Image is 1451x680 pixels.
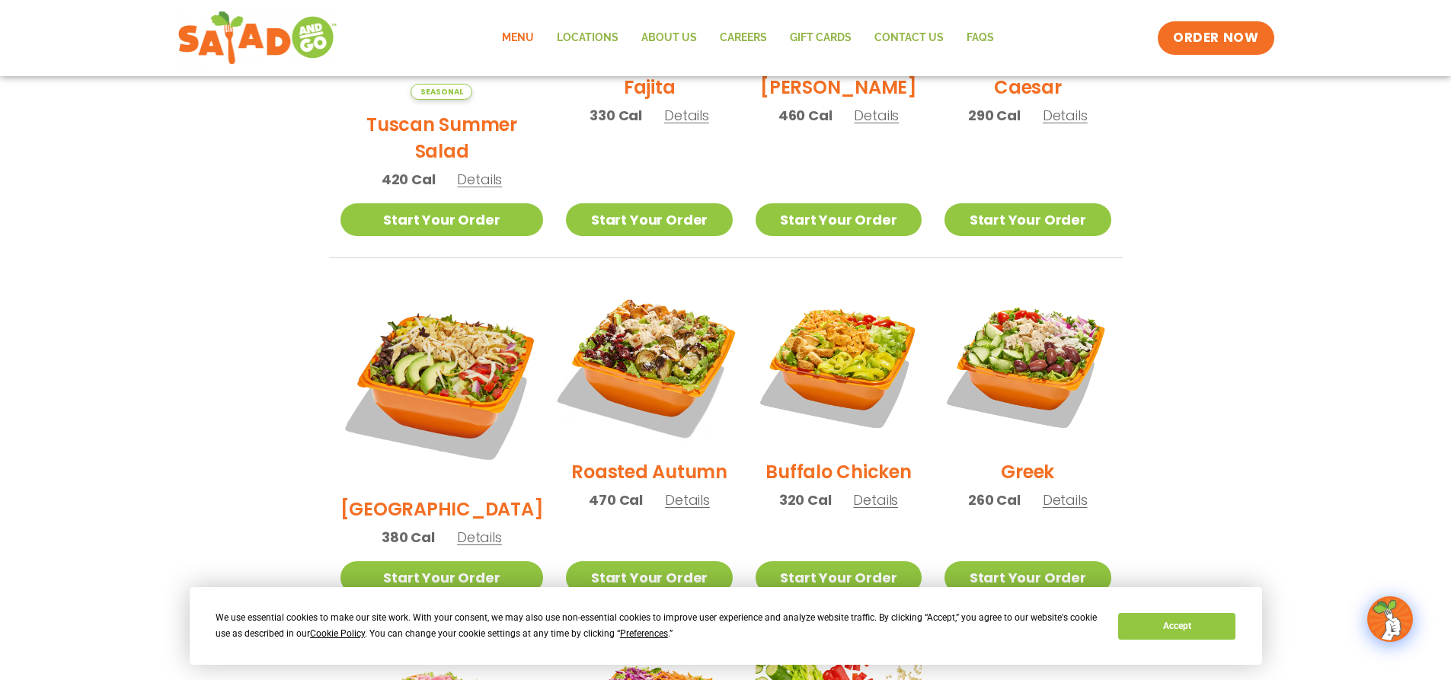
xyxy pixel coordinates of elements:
[968,490,1021,510] span: 260 Cal
[994,74,1062,101] h2: Caesar
[457,528,502,547] span: Details
[177,8,338,69] img: new-SAG-logo-768×292
[778,21,863,56] a: GIFT CARDS
[778,105,833,126] span: 460 Cal
[411,84,472,100] span: Seasonal
[545,21,630,56] a: Locations
[853,490,898,509] span: Details
[620,628,668,639] span: Preferences
[589,490,643,510] span: 470 Cal
[955,21,1005,56] a: FAQs
[944,203,1111,236] a: Start Your Order
[491,21,1005,56] nav: Menu
[630,21,708,56] a: About Us
[340,111,544,164] h2: Tuscan Summer Salad
[551,267,746,461] img: Product photo for Roasted Autumn Salad
[1173,29,1258,47] span: ORDER NOW
[382,169,436,190] span: 420 Cal
[310,628,365,639] span: Cookie Policy
[765,458,911,485] h2: Buffalo Chicken
[216,610,1100,642] div: We use essential cookies to make our site work. With your consent, we may also use non-essential ...
[571,458,727,485] h2: Roasted Autumn
[491,21,545,56] a: Menu
[756,203,922,236] a: Start Your Order
[756,561,922,594] a: Start Your Order
[968,105,1021,126] span: 290 Cal
[340,496,544,522] h2: [GEOGRAPHIC_DATA]
[190,587,1262,665] div: Cookie Consent Prompt
[944,561,1111,594] a: Start Your Order
[760,74,917,101] h2: [PERSON_NAME]
[382,527,435,548] span: 380 Cal
[590,105,642,126] span: 330 Cal
[708,21,778,56] a: Careers
[566,561,732,594] a: Start Your Order
[664,106,709,125] span: Details
[340,203,544,236] a: Start Your Order
[624,74,676,101] h2: Fajita
[1001,458,1054,485] h2: Greek
[854,106,899,125] span: Details
[340,281,544,484] img: Product photo for BBQ Ranch Salad
[457,170,502,189] span: Details
[665,490,710,509] span: Details
[1118,613,1235,640] button: Accept
[756,281,922,447] img: Product photo for Buffalo Chicken Salad
[1043,490,1088,509] span: Details
[1369,598,1411,640] img: wpChatIcon
[1043,106,1088,125] span: Details
[779,490,832,510] span: 320 Cal
[944,281,1111,447] img: Product photo for Greek Salad
[863,21,955,56] a: Contact Us
[1158,21,1274,55] a: ORDER NOW
[340,561,544,594] a: Start Your Order
[566,203,732,236] a: Start Your Order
